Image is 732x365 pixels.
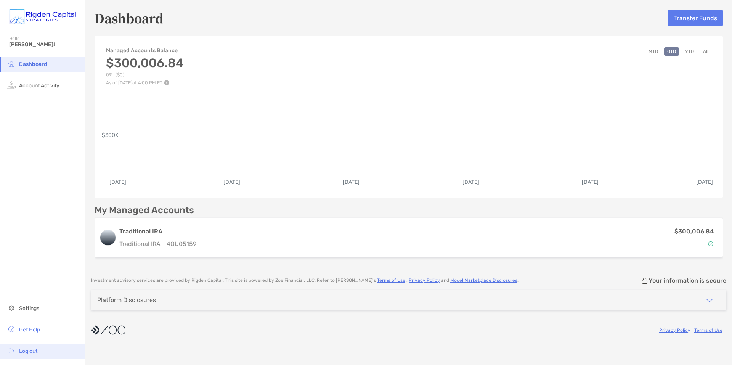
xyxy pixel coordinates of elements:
[377,278,405,283] a: Terms of Use
[106,56,184,70] h3: $300,006.84
[664,47,679,56] button: QTD
[19,82,59,89] span: Account Activity
[705,296,714,305] img: icon arrow
[106,80,184,85] p: As of [DATE] at 4:00 PM ET
[450,278,517,283] a: Model Marketplace Disclosures
[9,41,80,48] span: [PERSON_NAME]!
[19,348,37,354] span: Log out
[119,227,196,236] h3: Traditional IRA
[106,47,184,54] h4: Managed Accounts Balance
[7,346,16,355] img: logout icon
[19,61,47,68] span: Dashboard
[19,305,39,312] span: Settings
[9,3,76,31] img: Zoe Logo
[659,328,690,333] a: Privacy Policy
[582,179,599,185] text: [DATE]
[119,239,196,249] p: Traditional IRA - 4QU05159
[100,230,116,245] img: logo account
[343,179,360,185] text: [DATE]
[682,47,697,56] button: YTD
[97,296,156,304] div: Platform Disclosures
[708,241,713,246] img: Account Status icon
[7,80,16,90] img: activity icon
[95,9,164,27] h5: Dashboard
[462,179,479,185] text: [DATE]
[223,179,240,185] text: [DATE]
[409,278,440,283] a: Privacy Policy
[91,322,125,339] img: company logo
[102,132,119,138] text: $300K
[696,179,713,185] text: [DATE]
[7,303,16,312] img: settings icon
[95,206,194,215] p: My Managed Accounts
[674,227,714,236] p: $300,006.84
[91,278,518,283] p: Investment advisory services are provided by Rigden Capital . This site is powered by Zoe Financi...
[694,328,722,333] a: Terms of Use
[7,325,16,334] img: get-help icon
[116,72,124,78] span: ( $0 )
[19,326,40,333] span: Get Help
[700,47,711,56] button: All
[109,179,126,185] text: [DATE]
[668,10,723,26] button: Transfer Funds
[164,80,169,85] img: Performance Info
[645,47,661,56] button: MTD
[106,72,112,78] span: 0%
[649,277,726,284] p: Your information is secure
[7,59,16,68] img: household icon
